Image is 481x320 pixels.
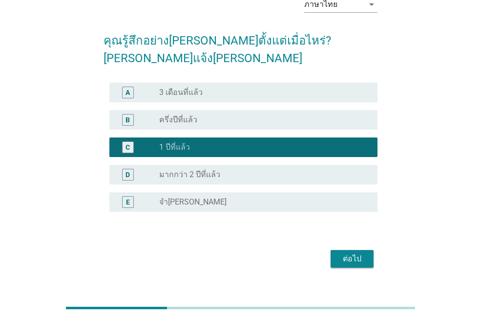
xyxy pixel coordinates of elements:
[125,142,130,152] div: C
[125,114,130,125] div: B
[159,115,197,125] label: ครึ่งปีที่แล้ว
[159,88,203,97] label: 3 เดือนที่แล้ว
[159,197,227,207] label: จำ[PERSON_NAME]
[126,197,130,207] div: E
[159,142,190,152] label: 1 ปีที่แล้ว
[125,87,130,97] div: A
[104,22,377,67] h2: คุณรู้สึกอย่าง[PERSON_NAME]ตั้งแต่เมื่อไหร่? [PERSON_NAME]แจ้ง[PERSON_NAME]
[159,170,220,180] label: มากกว่า 2 ปีที่แล้ว
[338,253,366,265] div: ต่อไป
[331,250,374,268] button: ต่อไป
[125,169,130,180] div: D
